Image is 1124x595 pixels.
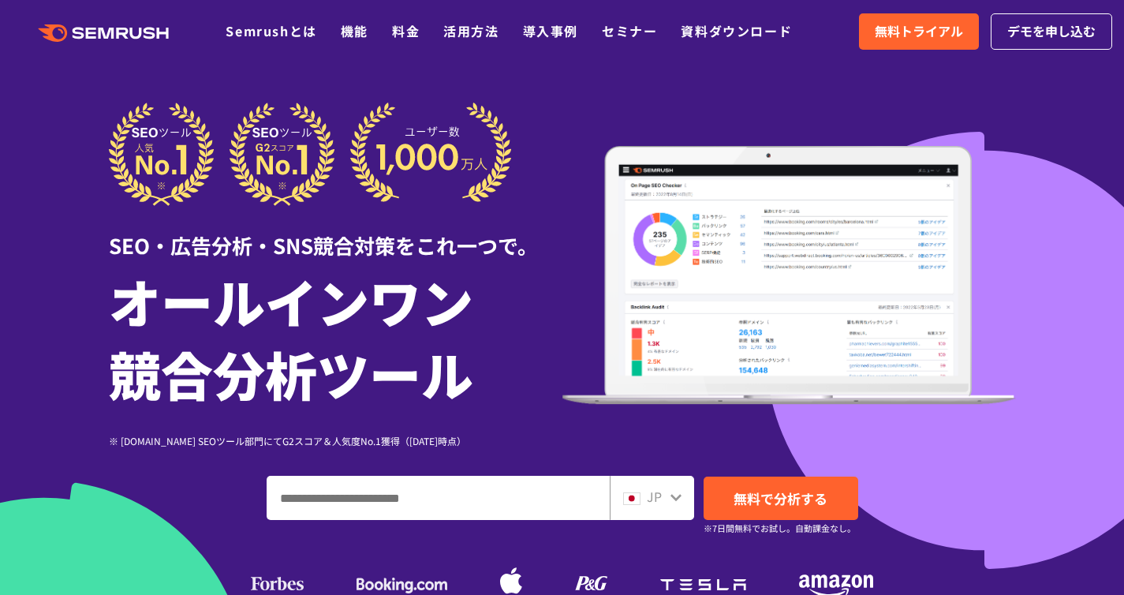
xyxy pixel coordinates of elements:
span: 無料トライアル [875,21,963,42]
h1: オールインワン 競合分析ツール [109,264,562,410]
div: SEO・広告分析・SNS競合対策をこれ一つで。 [109,206,562,260]
span: デモを申し込む [1007,21,1096,42]
a: 資料ダウンロード [681,21,792,40]
a: 機能 [341,21,368,40]
a: Semrushとは [226,21,316,40]
a: 料金 [392,21,420,40]
a: 活用方法 [443,21,499,40]
small: ※7日間無料でお試し。自動課金なし。 [704,521,856,536]
a: 無料トライアル [859,13,979,50]
a: 導入事例 [523,21,578,40]
span: JP [647,487,662,506]
a: セミナー [602,21,657,40]
a: 無料で分析する [704,477,858,520]
span: 無料で分析する [734,488,827,508]
input: ドメイン、キーワードまたはURLを入力してください [267,477,609,519]
a: デモを申し込む [991,13,1112,50]
div: ※ [DOMAIN_NAME] SEOツール部門にてG2スコア＆人気度No.1獲得（[DATE]時点） [109,433,562,448]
